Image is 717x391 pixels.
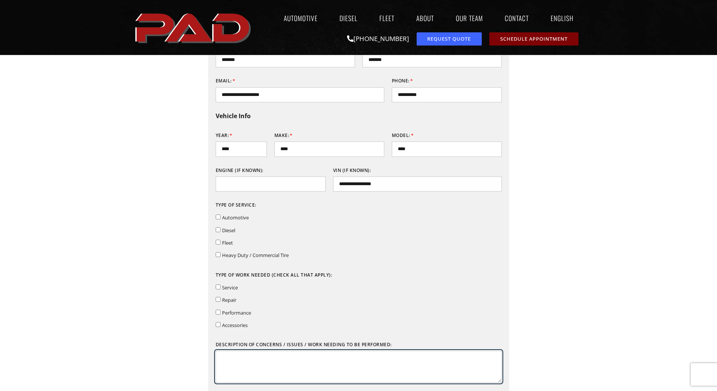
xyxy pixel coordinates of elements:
[333,164,371,176] label: VIN (if known):
[332,9,365,27] a: Diesel
[500,37,568,41] span: Schedule Appointment
[543,9,585,27] a: English
[216,75,236,87] label: Email:
[222,297,236,303] label: Repair
[133,7,255,48] a: pro automotive and diesel home page
[216,164,263,176] label: Engine (if known):
[222,214,249,221] label: Automotive
[133,7,255,48] img: The image shows the word "PAD" in bold, red, uppercase letters with a slight shadow effect.
[222,239,233,246] label: Fleet
[222,309,251,316] label: Performance
[222,252,289,259] label: Heavy Duty / Commercial Tire
[417,32,482,46] a: request a service or repair quote
[372,9,402,27] a: Fleet
[392,129,414,141] label: Model:
[449,9,490,27] a: Our Team
[409,9,441,27] a: About
[427,37,471,41] span: Request Quote
[216,129,233,141] label: Year:
[277,9,325,27] a: Automotive
[222,227,235,234] label: Diesel
[216,199,256,211] label: Type of Service:
[498,9,536,27] a: Contact
[489,32,578,46] a: schedule repair or service appointment
[216,339,392,351] label: Description of concerns / issues / work needing to be performed:
[216,269,332,281] label: Type of work needed (check all that apply):
[347,34,409,43] a: [PHONE_NUMBER]
[222,322,248,329] label: Accessories
[216,112,251,120] b: Vehicle Info
[255,9,585,27] nav: Menu
[222,284,238,291] label: Service
[274,129,293,141] label: Make:
[392,75,413,87] label: Phone:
